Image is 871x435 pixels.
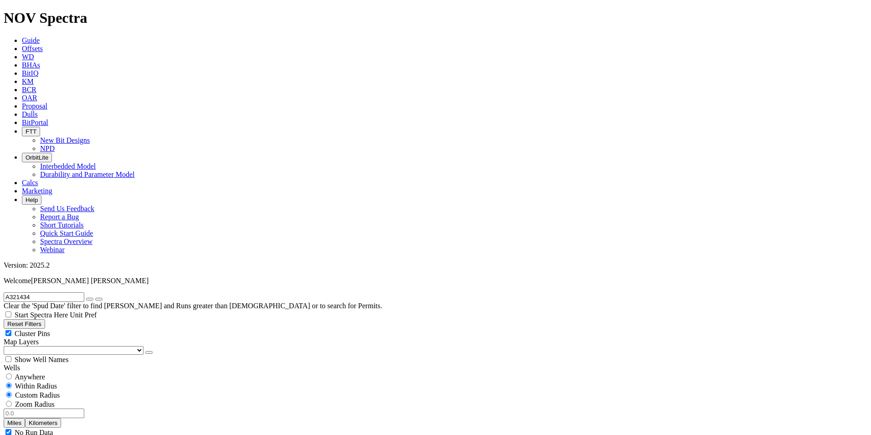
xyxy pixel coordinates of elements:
div: Wells [4,364,867,372]
input: 0.0 [4,409,84,418]
a: BHAs [22,61,40,69]
span: Cluster Pins [15,330,50,337]
span: Map Layers [4,338,39,346]
a: NPD [40,145,55,152]
span: Custom Radius [15,391,60,399]
a: Guide [22,36,40,44]
a: Report a Bug [40,213,79,221]
a: BCR [22,86,36,93]
span: Within Radius [15,382,57,390]
a: OAR [22,94,37,102]
a: Marketing [22,187,52,195]
a: Proposal [22,102,47,110]
button: OrbitLite [22,153,52,162]
a: Offsets [22,45,43,52]
button: Help [22,195,41,205]
div: Version: 2025.2 [4,261,867,269]
input: Search [4,292,84,302]
span: Help [26,197,38,203]
a: Webinar [40,246,65,254]
button: Kilometers [25,418,61,428]
h1: NOV Spectra [4,10,867,26]
input: Start Spectra Here [5,311,11,317]
a: Calcs [22,179,38,186]
a: Durability and Parameter Model [40,171,135,178]
a: BitIQ [22,69,38,77]
span: Clear the 'Spud Date' filter to find [PERSON_NAME] and Runs greater than [DEMOGRAPHIC_DATA] or to... [4,302,382,310]
a: Spectra Overview [40,238,92,245]
a: Short Tutorials [40,221,84,229]
a: Send Us Feedback [40,205,94,212]
a: KM [22,78,34,85]
span: Anywhere [15,373,45,381]
span: Start Spectra Here [15,311,68,319]
button: Miles [4,418,25,428]
span: Unit Pref [70,311,97,319]
a: Dulls [22,110,38,118]
button: FTT [22,127,40,136]
p: Welcome [4,277,867,285]
span: [PERSON_NAME] [PERSON_NAME] [31,277,149,285]
a: New Bit Designs [40,136,90,144]
button: Reset Filters [4,319,45,329]
span: Zoom Radius [15,400,55,408]
span: FTT [26,128,36,135]
a: WD [22,53,34,61]
span: OrbitLite [26,154,48,161]
a: BitPortal [22,119,48,126]
span: Show Well Names [15,356,68,363]
a: Quick Start Guide [40,229,93,237]
a: Interbedded Model [40,162,96,170]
